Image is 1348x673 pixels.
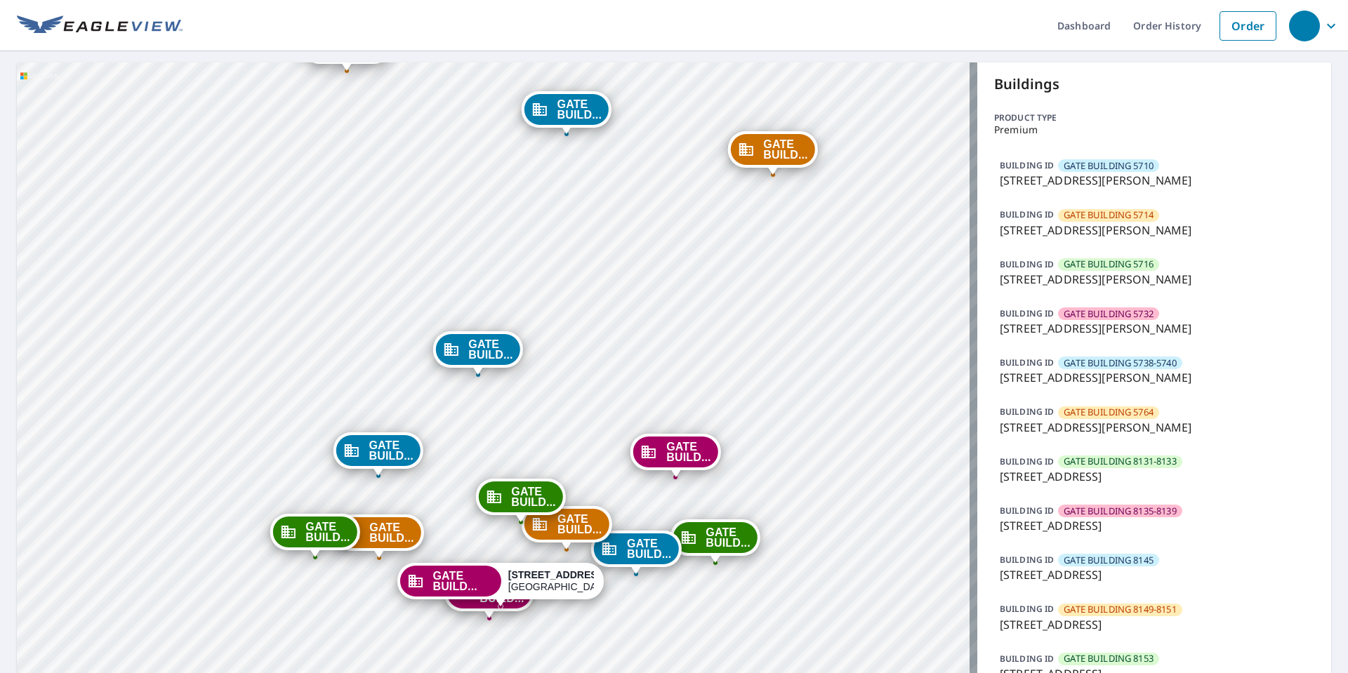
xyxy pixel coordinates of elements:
[706,527,750,548] span: GATE BUILD...
[1000,369,1309,386] p: [STREET_ADDRESS][PERSON_NAME]
[1064,554,1154,567] span: GATE BUILDING 8145
[1000,455,1054,467] p: BUILDING ID
[1064,159,1154,173] span: GATE BUILDING 5710
[994,74,1314,95] p: Buildings
[627,538,671,559] span: GATE BUILD...
[1000,406,1054,418] p: BUILDING ID
[468,339,513,360] span: GATE BUILD...
[1000,271,1309,288] p: [STREET_ADDRESS][PERSON_NAME]
[1000,222,1309,239] p: [STREET_ADDRESS][PERSON_NAME]
[432,571,494,592] span: GATE BUILD...
[1000,505,1054,517] p: BUILDING ID
[1064,652,1154,665] span: GATE BUILDING 8153
[270,514,359,557] div: Dropped pin, building GATE BUILDING 8241-8243, Commercial property, 8241 Southwestern Blvd Dallas...
[1000,357,1054,368] p: BUILDING ID
[522,91,612,135] div: Dropped pin, building GATE BUILDING 5738-5740, Commercial property, 5710 Caruth Haven Ln Dallas, ...
[1000,320,1309,337] p: [STREET_ADDRESS][PERSON_NAME]
[1064,357,1176,370] span: GATE BUILDING 5738-5740
[727,131,817,175] div: Dropped pin, building GATE BUILDING 5764, Commercial property, 5760 Caruth Haven Ln Dallas, TX 75206
[333,514,423,558] div: Dropped pin, building GATE BUILDING 8231-8233, Commercial property, 8233 Southwestern Blvd Dallas...
[1000,159,1054,171] p: BUILDING ID
[1064,307,1154,321] span: GATE BUILDING 5732
[508,569,594,593] div: [GEOGRAPHIC_DATA]
[1064,603,1176,616] span: GATE BUILDING 8149-8151
[432,331,522,375] div: Dropped pin, building GATE BUILDING 8277, Commercial property, 8277 Southwestern Blvd Dallas, TX ...
[511,486,555,507] span: GATE BUILD...
[557,99,602,120] span: GATE BUILD...
[1000,603,1054,615] p: BUILDING ID
[305,521,350,542] span: GATE BUILD...
[557,514,602,535] span: GATE BUILD...
[994,112,1314,124] p: Product type
[508,569,607,580] strong: [STREET_ADDRESS]
[994,124,1314,135] p: Premium
[522,506,612,549] div: Dropped pin, building GATE BUILDING 8209, Commercial property, 8209 Southwestern Blvd Dallas, TX ...
[1000,566,1309,583] p: [STREET_ADDRESS]
[1000,419,1309,436] p: [STREET_ADDRESS][PERSON_NAME]
[333,432,423,476] div: Dropped pin, building GATE BUILDING 8227, Commercial property, 8227 Southwestern Blvd Dallas, TX ...
[1000,616,1309,633] p: [STREET_ADDRESS]
[1220,11,1276,41] a: Order
[763,139,807,160] span: GATE BUILD...
[1064,505,1176,518] span: GATE BUILDING 8135-8139
[1064,258,1154,271] span: GATE BUILDING 5716
[1000,307,1054,319] p: BUILDING ID
[1000,208,1054,220] p: BUILDING ID
[1064,455,1176,468] span: GATE BUILDING 8131-8133
[1000,172,1309,189] p: [STREET_ADDRESS][PERSON_NAME]
[1000,468,1309,485] p: [STREET_ADDRESS]
[1000,517,1309,534] p: [STREET_ADDRESS]
[1000,554,1054,566] p: BUILDING ID
[630,434,720,477] div: Dropped pin, building GATE BUILDING 8203, Commercial property, 8203 Southwestern Blvd Dallas, TX ...
[591,531,681,574] div: Dropped pin, building GATE BUILDING 8205, Commercial property, 8205 Southwestern Blvd Dallas, TX ...
[670,519,760,563] div: Dropped pin, building GATE BUILDING 8201, Commercial property, 8201 Southwestern Blvd Dallas, TX ...
[1000,258,1054,270] p: BUILDING ID
[397,563,603,606] div: Dropped pin, building GATE BUILDING 8275, Commercial property, 8275 Southwestern Blvd Dallas, TX ...
[1000,653,1054,665] p: BUILDING ID
[369,440,414,461] span: GATE BUILD...
[1064,406,1154,419] span: GATE BUILDING 5764
[369,522,414,543] span: GATE BUILD...
[475,479,565,522] div: Dropped pin, building GATE BUILDING 8215, Commercial property, 8215 Southwestern Blvd Dallas, TX ...
[666,441,711,462] span: GATE BUILD...
[1064,208,1154,222] span: GATE BUILDING 5714
[17,15,183,36] img: EV Logo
